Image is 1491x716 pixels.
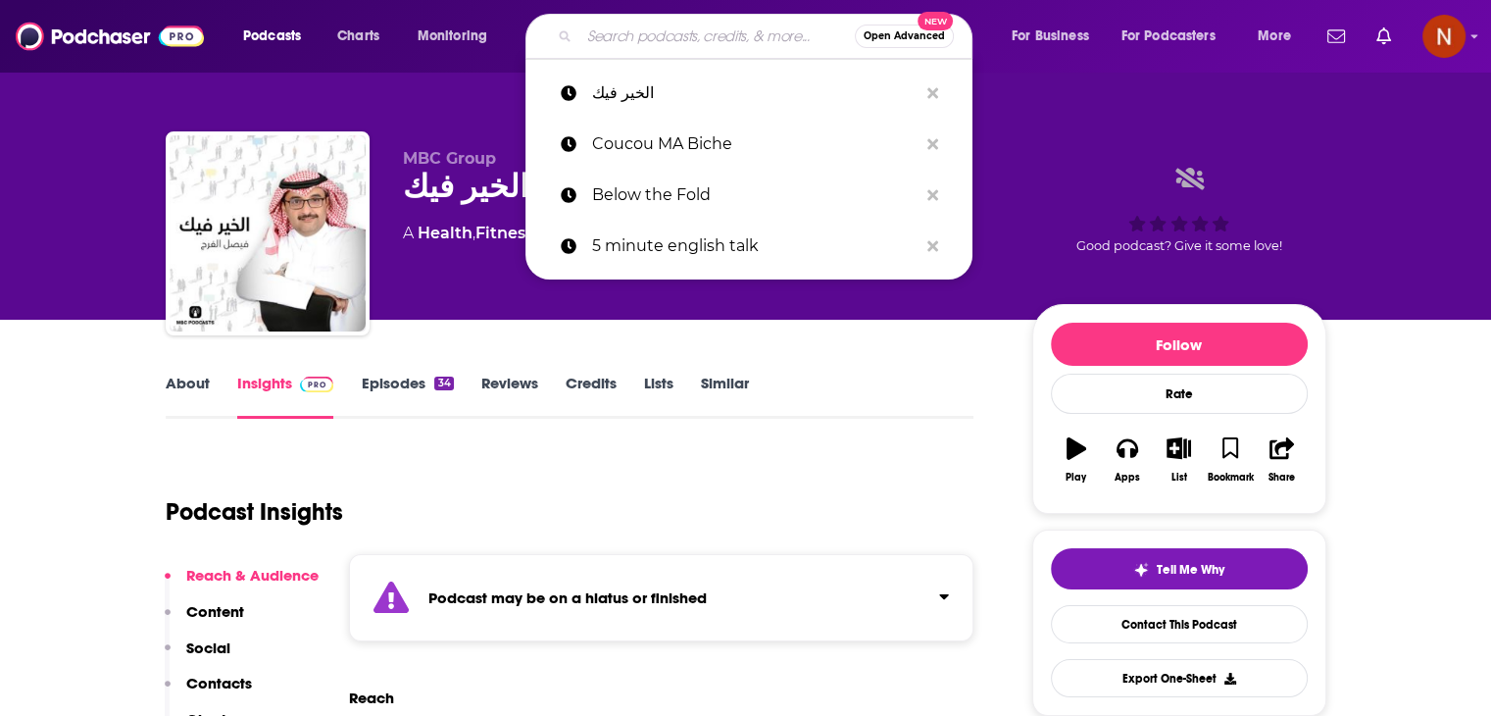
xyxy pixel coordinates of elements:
[472,224,475,242] span: ,
[434,377,453,390] div: 34
[1133,562,1149,578] img: tell me why sparkle
[243,23,301,50] span: Podcasts
[1115,472,1140,484] div: Apps
[1051,374,1308,414] div: Rate
[165,602,244,639] button: Content
[566,374,617,419] a: Credits
[1032,149,1326,271] div: Good podcast? Give it some love!
[349,689,394,707] h2: Reach
[186,674,252,692] p: Contacts
[1422,15,1466,58] button: Show profile menu
[361,374,453,419] a: Episodes34
[592,68,918,119] p: الخير فيك
[1076,238,1282,253] span: Good podcast? Give it some love!
[592,170,918,221] p: Below the Fold
[525,170,972,221] a: Below the Fold
[16,18,204,55] img: Podchaser - Follow, Share and Rate Podcasts
[525,68,972,119] a: الخير فيك
[1256,425,1307,495] button: Share
[1244,21,1316,52] button: open menu
[186,639,230,657] p: Social
[525,221,972,272] a: 5 minute english talk
[855,25,954,48] button: Open AdvancedNew
[1051,548,1308,589] button: tell me why sparkleTell Me Why
[229,21,326,52] button: open menu
[1422,15,1466,58] span: Logged in as AdelNBM
[1051,605,1308,643] a: Contact This Podcast
[1368,20,1399,53] a: Show notifications dropdown
[701,374,749,419] a: Similar
[1051,323,1308,366] button: Follow
[1153,425,1204,495] button: List
[170,135,366,332] img: الخير فيك
[186,566,319,585] p: Reach & Audience
[592,221,918,272] p: 5 minute english talk
[1109,21,1244,52] button: open menu
[1319,20,1353,53] a: Show notifications dropdown
[165,674,252,710] button: Contacts
[349,554,974,641] section: Click to expand status details
[1258,23,1291,50] span: More
[237,374,334,419] a: InsightsPodchaser Pro
[475,224,533,242] a: Fitness
[481,374,538,419] a: Reviews
[592,119,918,170] p: Coucou MA Biche
[166,497,343,527] h1: Podcast Insights
[579,21,855,52] input: Search podcasts, credits, & more...
[1207,472,1253,484] div: Bookmark
[165,639,230,675] button: Social
[166,374,210,419] a: About
[525,119,972,170] a: Coucou MA Biche
[918,12,953,30] span: New
[1422,15,1466,58] img: User Profile
[1157,562,1224,578] span: Tell Me Why
[403,222,742,245] div: A podcast
[1051,659,1308,697] button: Export One-Sheet
[1205,425,1256,495] button: Bookmark
[1102,425,1153,495] button: Apps
[1066,472,1086,484] div: Play
[428,588,707,607] strong: Podcast may be on a hiatus or finished
[418,23,487,50] span: Monitoring
[1268,472,1295,484] div: Share
[1051,425,1102,495] button: Play
[1012,23,1089,50] span: For Business
[403,149,496,168] span: MBC Group
[1121,23,1216,50] span: For Podcasters
[300,377,334,392] img: Podchaser Pro
[165,566,319,602] button: Reach & Audience
[337,23,379,50] span: Charts
[1171,472,1187,484] div: List
[324,21,391,52] a: Charts
[418,224,472,242] a: Health
[864,31,945,41] span: Open Advanced
[998,21,1114,52] button: open menu
[186,602,244,621] p: Content
[544,14,991,59] div: Search podcasts, credits, & more...
[404,21,513,52] button: open menu
[644,374,673,419] a: Lists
